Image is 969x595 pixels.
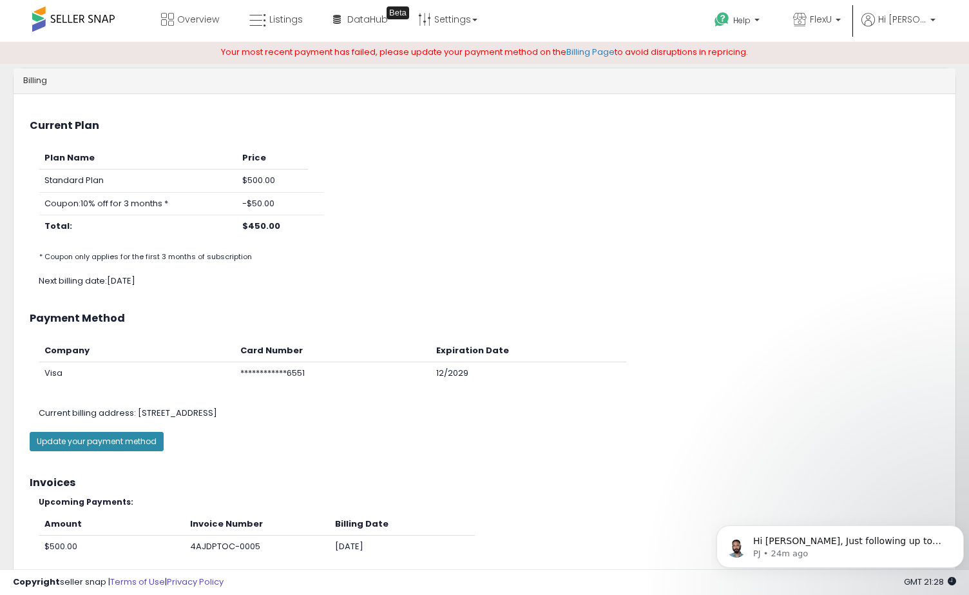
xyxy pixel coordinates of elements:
th: Plan Name [39,147,237,170]
h3: Current Plan [30,120,939,132]
td: 12/2029 [431,362,627,385]
a: Privacy Policy [167,576,224,588]
th: Billing Date [330,513,475,536]
a: Billing Page [566,46,615,58]
th: Company [39,340,235,362]
td: Coupon: 10% off for 3 months * [39,192,237,215]
div: Billing [14,68,955,94]
h3: Payment Method [30,313,939,324]
strong: Copyright [13,576,60,588]
td: 4AJDPTOC-0005 [185,536,330,558]
span: DataHub [347,13,388,26]
td: Visa [39,362,235,385]
th: Price [237,147,309,170]
small: * Coupon only applies for the first 3 months of subscription [39,251,252,262]
h3: Invoices [30,477,939,489]
td: $500.00 [39,536,185,558]
a: Hi [PERSON_NAME] [861,13,935,42]
td: Standard Plan [39,170,237,193]
span: Help [733,15,751,26]
i: Get Help [714,12,730,28]
span: Hi [PERSON_NAME] [878,13,926,26]
div: Next billing date: [DATE] [29,275,958,288]
a: Terms of Use [110,576,165,588]
th: Card Number [235,340,431,362]
div: [STREET_ADDRESS] [29,407,958,420]
b: $450.00 [242,220,280,232]
a: Help [704,2,772,42]
iframe: Intercom notifications message [711,498,969,589]
span: Listings [269,13,303,26]
div: seller snap | | [13,576,224,589]
h5: Upcoming Payments: [39,498,939,506]
button: Update your payment method [30,432,164,451]
th: Amount [39,513,185,536]
p: Message from PJ, sent 24m ago [42,50,236,61]
div: Tooltip anchor [387,6,409,19]
span: Current billing address: [39,407,136,419]
b: Total: [44,220,72,232]
td: $500.00 [237,170,309,193]
td: [DATE] [330,536,475,558]
th: Expiration Date [431,340,627,362]
td: -$50.00 [237,192,309,215]
span: Your most recent payment has failed, please update your payment method on the to avoid disruption... [221,46,748,58]
th: Invoice Number [185,513,330,536]
span: Overview [177,13,219,26]
span: FlexU [810,13,832,26]
span: Hi [PERSON_NAME], Just following up to check if you’ve had a chance to update your payment method... [42,37,233,202]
